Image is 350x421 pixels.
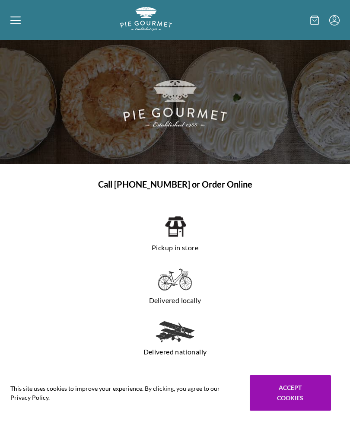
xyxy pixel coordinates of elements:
[120,7,172,31] img: logo
[329,15,340,26] button: Menu
[250,375,331,411] button: Accept cookies
[164,215,186,238] img: pickup in store
[156,321,194,342] img: delivered nationally
[33,345,317,359] p: Delivered nationally
[33,293,317,307] p: Delivered locally
[16,178,334,191] h1: Call [PHONE_NUMBER] or Order Online
[33,241,317,255] p: Pickup in store
[120,24,172,32] a: Logo
[10,384,238,402] span: This site uses cookies to improve your experience. By clicking, you agree to our Privacy Policy.
[158,268,192,291] img: delivered locally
